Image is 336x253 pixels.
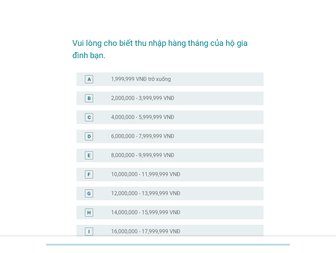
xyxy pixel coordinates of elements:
[111,209,180,216] label: 14,000,000 - 15,999,999 VNĐ
[111,114,174,121] label: 4,000,000 - 5,999,999 VNĐ
[111,228,180,235] label: 16,000,000 - 17,999,999 VNĐ
[88,95,91,102] div: B
[111,152,174,159] label: 8,000,000 - 9,999,999 VNĐ
[111,133,174,140] label: 6,000,000 - 7,999,999 VNĐ
[88,152,90,159] div: E
[88,75,91,83] div: A
[111,76,171,83] label: 1,999,999 VNĐ trở xuống
[111,95,174,102] label: 2,000,000 - 3,999,999 VNĐ
[87,209,91,216] div: H
[88,171,90,178] div: F
[111,190,180,197] label: 12,000,000 - 13,999,999 VNĐ
[88,114,91,121] div: C
[111,171,180,178] label: 10,000,000 - 11,999,999 VNĐ
[88,228,90,235] div: I
[87,190,91,197] div: G
[88,133,91,140] div: D
[72,30,264,62] h2: Vui lòng cho biết thu nhập hàng tháng của hộ gia đình bạn.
